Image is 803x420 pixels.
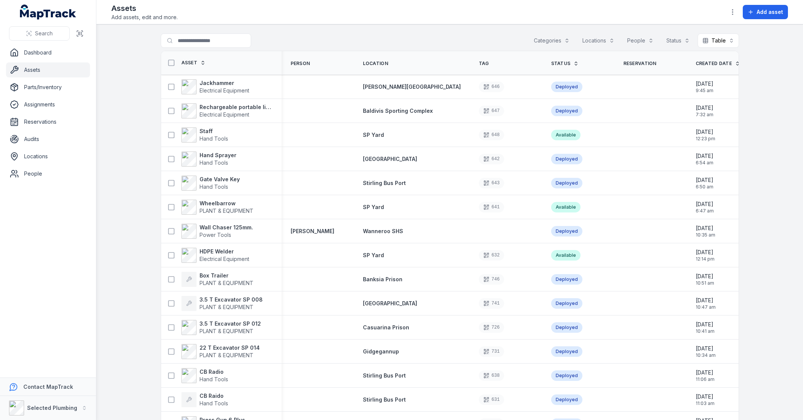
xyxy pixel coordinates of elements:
div: 647 [479,106,504,116]
div: Available [551,202,581,212]
span: Gidgegannup [363,348,399,355]
a: Dashboard [6,45,90,60]
strong: CB Raido [200,392,228,400]
div: 632 [479,250,504,261]
div: 643 [479,178,504,188]
span: Electrical Equipment [200,87,249,94]
a: Created Date [696,61,741,67]
h2: Assets [111,3,178,14]
strong: HDPE Welder [200,248,249,255]
div: 731 [479,346,504,357]
strong: Hand Sprayer [200,152,236,159]
button: People [622,33,658,48]
div: 648 [479,130,504,140]
div: Deployed [551,226,582,237]
span: Search [35,30,53,37]
div: 746 [479,274,504,285]
span: Stirling Bus Port [363,396,406,403]
time: 28/08/2025, 10:47:05 am [696,297,716,310]
span: 12:14 pm [696,256,715,262]
a: Parts/Inventory [6,80,90,95]
a: StaffHand Tools [181,127,228,143]
a: Asset [181,60,206,66]
div: Deployed [551,274,582,285]
span: 11:06 am [696,376,715,382]
time: 27/08/2025, 11:06:43 am [696,369,715,382]
time: 02/09/2025, 10:35:01 am [696,224,715,238]
div: Deployed [551,106,582,116]
a: Casuarina Prison [363,324,409,331]
span: Person [291,61,310,67]
span: Baldivis Sporting Complex [363,108,433,114]
span: Reservation [623,61,657,67]
strong: 3.5 T Excavator SP 012 [200,320,261,328]
span: SP Yard [363,204,384,210]
span: Asset [181,60,198,66]
span: 9:45 am [696,88,713,94]
span: [DATE] [696,345,716,352]
strong: Jackhammer [200,79,249,87]
a: SP Yard [363,203,384,211]
time: 29/08/2025, 12:14:32 pm [696,249,715,262]
span: PLANT & EQUIPMENT [200,208,253,214]
div: Deployed [551,178,582,188]
span: 10:41 am [696,328,715,334]
a: Status [551,61,579,67]
span: 6:50 am [696,184,713,190]
a: 22 T Excavator SP 014PLANT & EQUIPMENT [181,344,260,359]
span: [DATE] [696,224,715,232]
span: 10:34 am [696,352,716,358]
span: Electrical Equipment [200,111,249,118]
span: PLANT & EQUIPMENT [200,280,253,286]
a: [GEOGRAPHIC_DATA] [363,155,417,163]
a: Hand SprayerHand Tools [181,152,236,167]
span: 10:51 am [696,280,714,286]
a: Audits [6,132,90,147]
div: 726 [479,322,504,333]
a: WheelbarrowPLANT & EQUIPMENT [181,200,253,215]
button: Add asset [743,5,788,19]
span: Status [551,61,571,67]
strong: Box Trailer [200,272,253,279]
span: [DATE] [696,321,715,328]
span: Electrical Equipment [200,256,249,262]
span: [PERSON_NAME][GEOGRAPHIC_DATA] [363,83,461,90]
span: 6:54 am [696,160,713,166]
strong: CB Radio [200,368,228,376]
strong: Contact MapTrack [23,384,73,390]
span: Created Date [696,61,732,67]
a: Rechargeable portable lightElectrical Equipment [181,103,273,118]
time: 28/08/2025, 10:51:56 am [696,273,714,286]
a: Stirling Bus Port [363,372,406,379]
span: Power Tools [200,232,231,238]
a: [PERSON_NAME] [291,227,334,235]
div: Deployed [551,394,582,405]
a: [PERSON_NAME][GEOGRAPHIC_DATA] [363,83,461,91]
div: Deployed [551,298,582,309]
a: Wall Chaser 125mm.Power Tools [181,224,253,239]
a: [GEOGRAPHIC_DATA] [363,300,417,307]
time: 27/08/2025, 11:03:18 am [696,393,715,406]
a: Box TrailerPLANT & EQUIPMENT [181,272,253,287]
span: 12:23 pm [696,136,715,142]
span: Hand Tools [200,183,228,190]
time: 28/08/2025, 10:41:10 am [696,321,715,334]
a: SP Yard [363,131,384,139]
div: 741 [479,298,504,309]
a: CB RadioHand Tools [181,368,228,383]
span: [DATE] [696,369,715,376]
a: Assets [6,62,90,77]
a: CB RaidoHand Tools [181,392,228,407]
button: Categories [529,33,574,48]
strong: Wheelbarrow [200,200,253,207]
span: Hand Tools [200,376,228,382]
span: PLANT & EQUIPMENT [200,328,253,334]
div: Available [551,250,581,261]
a: Locations [6,149,90,164]
time: 28/08/2025, 10:34:15 am [696,345,716,358]
strong: Rechargeable portable light [200,103,273,111]
div: Deployed [551,154,582,164]
a: Gate Valve KeyHand Tools [181,176,240,191]
span: [DATE] [696,393,715,400]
